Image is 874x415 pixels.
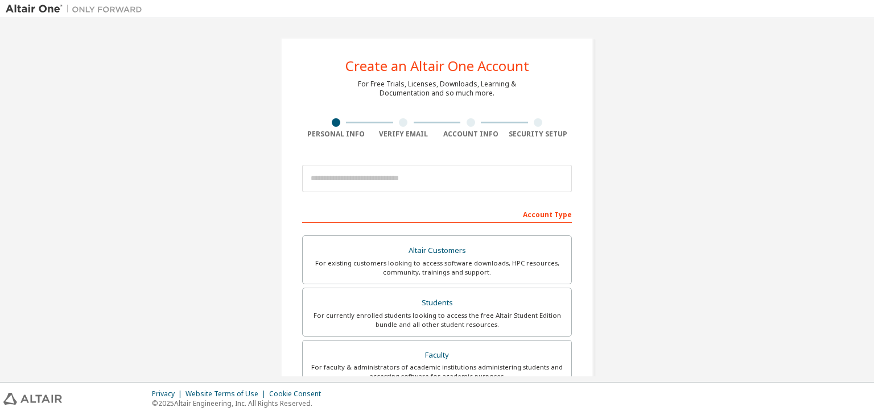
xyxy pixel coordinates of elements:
[310,347,564,363] div: Faculty
[310,311,564,329] div: For currently enrolled students looking to access the free Altair Student Edition bundle and all ...
[310,259,564,277] div: For existing customers looking to access software downloads, HPC resources, community, trainings ...
[310,295,564,311] div: Students
[269,389,328,399] div: Cookie Consent
[370,130,438,139] div: Verify Email
[345,59,529,73] div: Create an Altair One Account
[152,399,328,408] p: © 2025 Altair Engineering, Inc. All Rights Reserved.
[302,130,370,139] div: Personal Info
[437,130,505,139] div: Account Info
[3,393,62,405] img: altair_logo.svg
[152,389,185,399] div: Privacy
[185,389,269,399] div: Website Terms of Use
[358,80,516,98] div: For Free Trials, Licenses, Downloads, Learning & Documentation and so much more.
[302,205,572,223] div: Account Type
[310,363,564,381] div: For faculty & administrators of academic institutions administering students and accessing softwa...
[505,130,572,139] div: Security Setup
[6,3,148,15] img: Altair One
[310,243,564,259] div: Altair Customers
